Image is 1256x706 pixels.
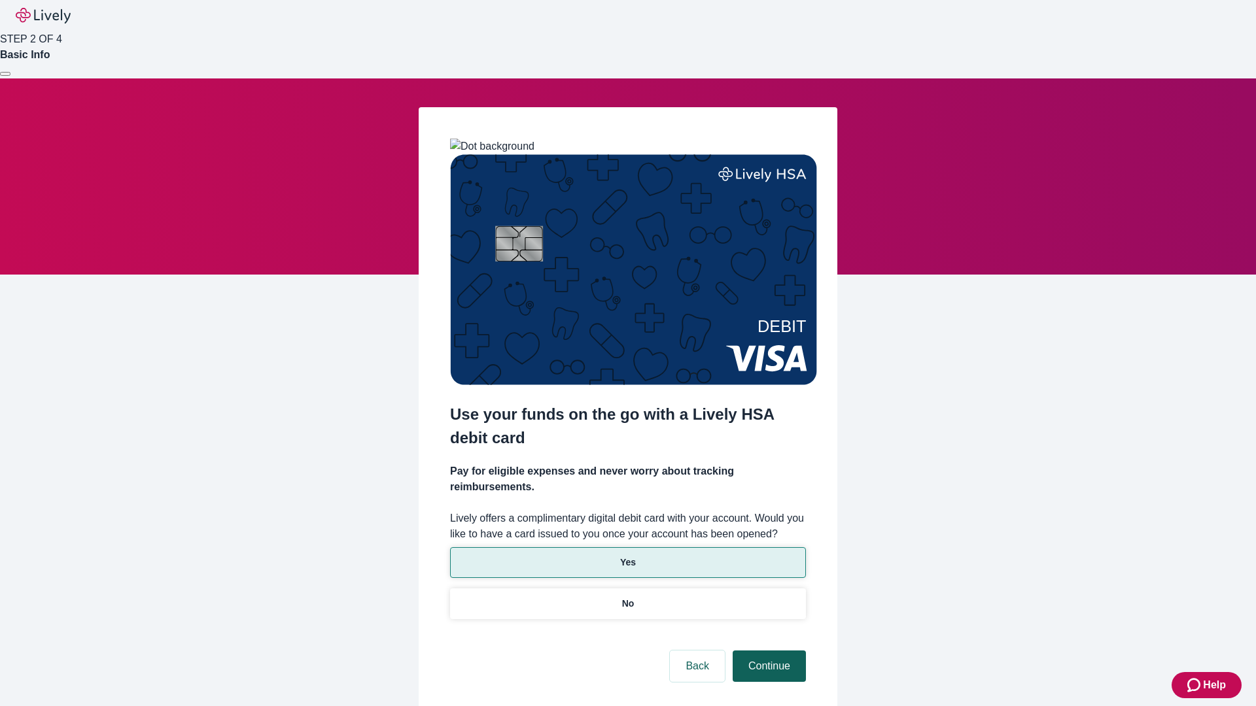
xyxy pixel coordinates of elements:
[1172,672,1242,698] button: Zendesk support iconHelp
[16,8,71,24] img: Lively
[450,139,534,154] img: Dot background
[733,650,806,682] button: Continue
[450,511,806,542] label: Lively offers a complimentary digital debit card with your account. Would you like to have a card...
[670,650,725,682] button: Back
[622,597,635,611] p: No
[450,547,806,578] button: Yes
[620,556,636,569] p: Yes
[450,154,817,385] img: Debit card
[450,403,806,450] h2: Use your funds on the go with a Lively HSA debit card
[1203,677,1226,693] span: Help
[450,588,806,619] button: No
[1187,677,1203,693] svg: Zendesk support icon
[450,463,806,495] h4: Pay for eligible expenses and never worry about tracking reimbursements.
